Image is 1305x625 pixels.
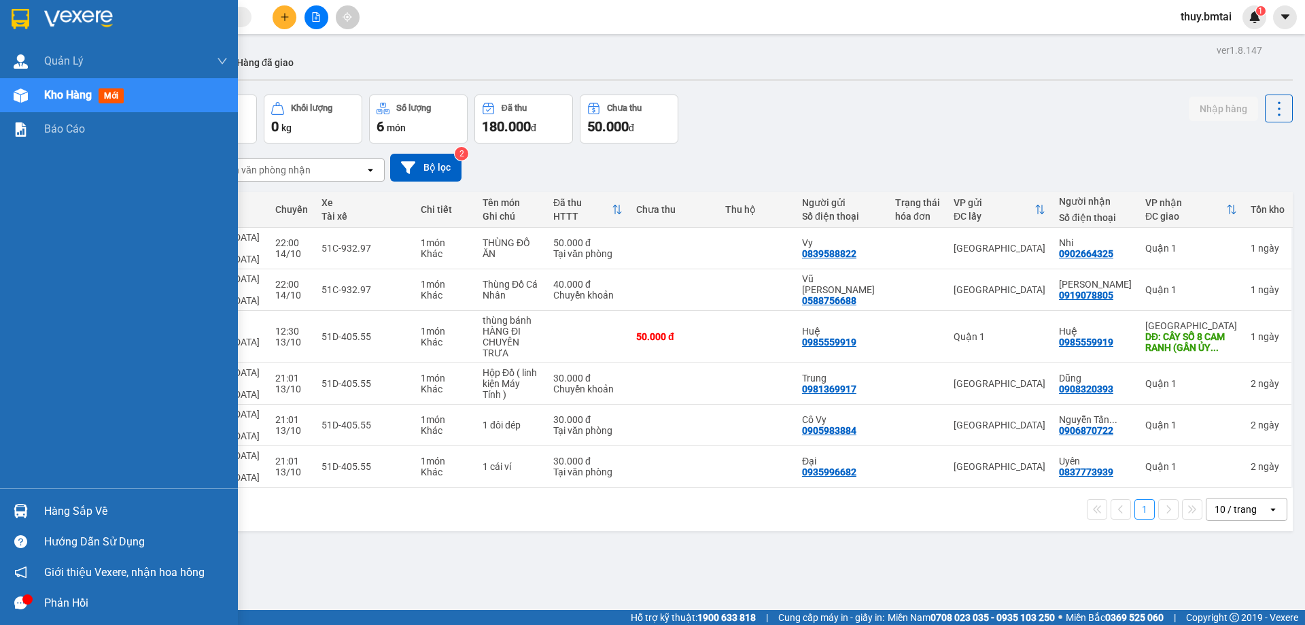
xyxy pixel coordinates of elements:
div: 0905983884 [802,425,856,436]
div: 0935996682 [802,467,856,477]
div: 0985559919 [1059,337,1113,348]
button: 1 [1134,499,1155,520]
span: ngày [1258,378,1279,389]
div: 51D-405.55 [321,420,407,430]
div: Số điện thoại [1059,212,1132,223]
span: ngày [1258,331,1279,342]
div: 1 [1251,331,1285,342]
div: 0985559919 [802,337,856,348]
div: 12:30 [275,326,308,337]
svg: open [365,165,376,175]
div: Khác [421,337,469,348]
div: Tên món [483,197,540,208]
span: ngày [1258,420,1279,430]
span: Miền Bắc [1066,610,1164,625]
div: 1 món [421,414,469,425]
span: notification [14,566,27,579]
div: Trạng thái [895,197,940,208]
span: đ [629,122,634,133]
span: 50.000 [587,118,629,135]
div: Tồn kho [1251,204,1285,215]
div: Khác [421,290,469,301]
sup: 1 [1256,6,1266,16]
img: logo-vxr [12,9,29,29]
div: 51C-932.97 [321,243,407,254]
div: 1 đôi dép [483,420,540,430]
div: 0839588822 [802,248,856,259]
div: 50.000 đ [553,237,623,248]
div: [GEOGRAPHIC_DATA] [954,461,1045,472]
div: Đã thu [502,103,527,113]
div: Số điện thoại [802,211,882,222]
div: 51C-932.97 [321,284,407,295]
img: warehouse-icon [14,54,28,69]
strong: 0708 023 035 - 0935 103 250 [930,612,1055,623]
div: Đã thu [553,197,612,208]
div: [GEOGRAPHIC_DATA] [954,243,1045,254]
span: ... [1109,414,1117,425]
button: aim [336,5,360,29]
div: Hộp Đồ ( linh kiện Máy Tính ) [483,367,540,400]
div: Tại văn phòng [553,467,623,477]
strong: 0369 525 060 [1105,612,1164,623]
div: 22:00 [275,279,308,290]
img: solution-icon [14,122,28,137]
span: 6 [377,118,384,135]
div: 13/10 [275,467,308,477]
div: 13/10 [275,425,308,436]
span: kg [281,122,292,133]
div: 50.000 đ [636,331,712,342]
div: Khác [421,467,469,477]
div: 1 món [421,373,469,384]
div: VP gửi [954,197,1034,208]
div: Trung [802,373,882,384]
div: ĐC giao [1145,211,1226,222]
span: Quản Lý [44,52,84,69]
div: Đại [802,456,882,467]
span: Giới thiệu Vexere, nhận hoa hồng [44,564,205,581]
div: [GEOGRAPHIC_DATA] [1145,320,1237,331]
div: Thu hộ [725,204,788,215]
div: 1 món [421,456,469,467]
button: Bộ lọc [390,154,462,182]
div: Quận 1 [1145,420,1237,430]
span: 1 [1258,6,1263,16]
div: 0902664325 [1059,248,1113,259]
div: Chuyển khoản [553,384,623,394]
div: 1 món [421,279,469,290]
button: file-add [304,5,328,29]
div: Nhi [1059,237,1132,248]
div: A Tuấn [159,28,254,44]
img: warehouse-icon [14,504,28,518]
span: Kho hàng [44,88,92,101]
div: Quận 1 [1145,284,1237,295]
span: Nhận: [159,13,192,27]
span: ... [1211,342,1219,353]
div: 0981369917 [802,384,856,394]
div: 10 / trang [1215,503,1257,516]
span: | [766,610,768,625]
div: [GEOGRAPHIC_DATA] [954,420,1045,430]
span: Hỗ trợ kỹ thuật: [631,610,756,625]
div: Khác [421,384,469,394]
div: ĐC lấy [954,211,1034,222]
div: Khác [421,248,469,259]
span: Gửi: [12,12,33,26]
div: Cô Vy [802,414,882,425]
div: Tại văn phòng [553,425,623,436]
span: mới [99,88,124,103]
th: Toggle SortBy [1138,192,1244,228]
span: caret-down [1279,11,1291,23]
button: plus [273,5,296,29]
div: Dũng [1059,373,1132,384]
span: ngày [1258,243,1279,254]
div: Huệ [802,326,882,337]
div: ver 1.8.147 [1217,43,1262,58]
button: Nhập hàng [1189,97,1258,121]
div: 1 món [421,326,469,337]
div: 0903885815 [159,44,254,63]
div: 21:01 [275,456,308,467]
span: ngày [1258,284,1279,295]
button: Hàng đã giao [226,46,304,79]
div: [GEOGRAPHIC_DATA] [954,378,1045,389]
